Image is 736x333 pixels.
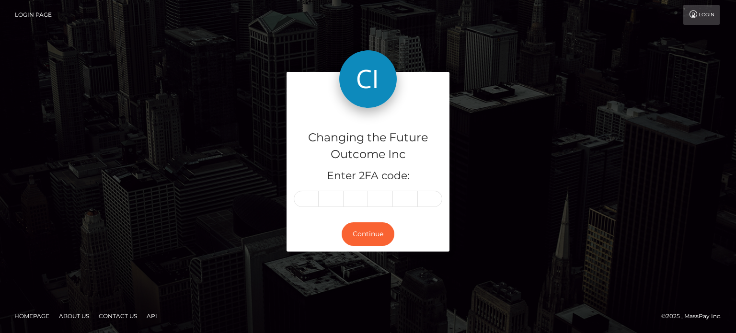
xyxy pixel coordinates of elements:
button: Continue [342,222,394,246]
a: Login Page [15,5,52,25]
img: Changing the Future Outcome Inc [339,50,397,108]
h4: Changing the Future Outcome Inc [294,129,442,163]
a: Contact Us [95,309,141,323]
div: © 2025 , MassPay Inc. [661,311,729,322]
h5: Enter 2FA code: [294,169,442,184]
a: Homepage [11,309,53,323]
a: API [143,309,161,323]
a: About Us [55,309,93,323]
a: Login [683,5,720,25]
